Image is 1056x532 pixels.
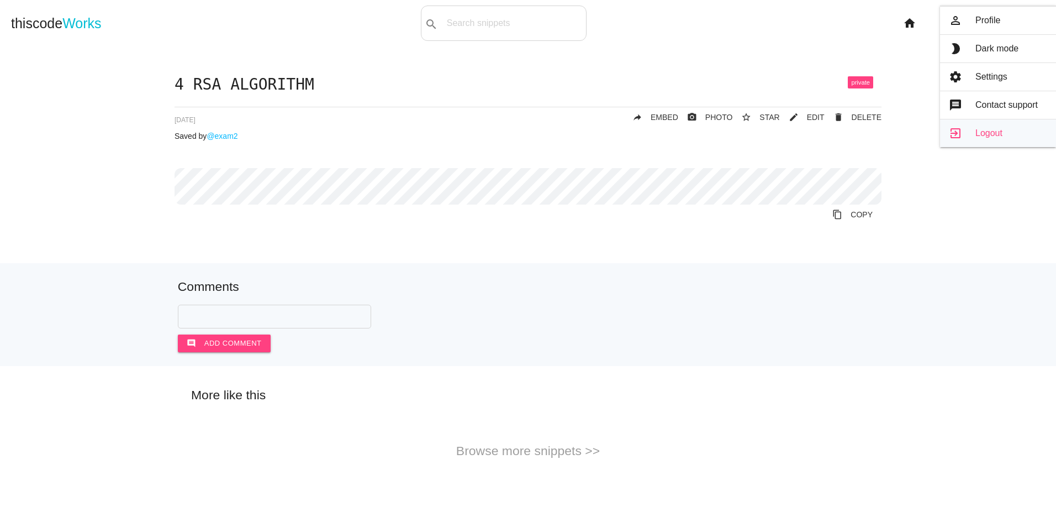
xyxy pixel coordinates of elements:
a: Delete Post [825,107,881,127]
i: message [949,99,962,111]
a: photo_cameraPHOTO [678,107,733,127]
button: commentAdd comment [178,335,271,352]
a: person_outlineProfile [940,7,1056,34]
span: EMBED [651,113,678,122]
h5: More like this [175,388,881,402]
button: star_borderSTAR [732,107,779,127]
input: Search snippets [441,12,586,35]
i: comment [187,335,196,352]
i: content_copy [832,205,842,225]
i: search [425,7,438,42]
p: Saved by [175,132,881,140]
i: brightness_2 [949,43,962,55]
a: thiscodeWorks [11,6,102,41]
i: star_border [741,107,751,127]
span: Works [62,15,101,31]
a: messageContact support [940,91,1056,119]
span: [DATE] [175,116,196,124]
a: exit_to_appLogout [940,119,1056,147]
a: Copy to Clipboard [823,205,881,225]
i: reply [632,107,642,127]
span: DELETE [852,113,881,122]
h1: 4 RSA ALGORITHM [175,76,881,93]
i: exit_to_app [949,127,962,139]
i: person_outline [949,14,962,27]
a: brightness_2Dark mode [940,35,1056,62]
i: settings [949,71,962,83]
span: STAR [759,113,779,122]
a: mode_editEDIT [780,107,825,127]
button: search [421,6,441,40]
a: @exam2 [207,132,237,140]
span: EDIT [807,113,825,122]
h5: Comments [178,280,878,294]
i: delete [833,107,843,127]
a: replyEMBED [624,107,678,127]
a: settingsSettings [940,63,1056,91]
i: photo_camera [687,107,697,127]
span: PHOTO [705,113,733,122]
i: mode_edit [789,107,799,127]
i: home [903,6,916,41]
